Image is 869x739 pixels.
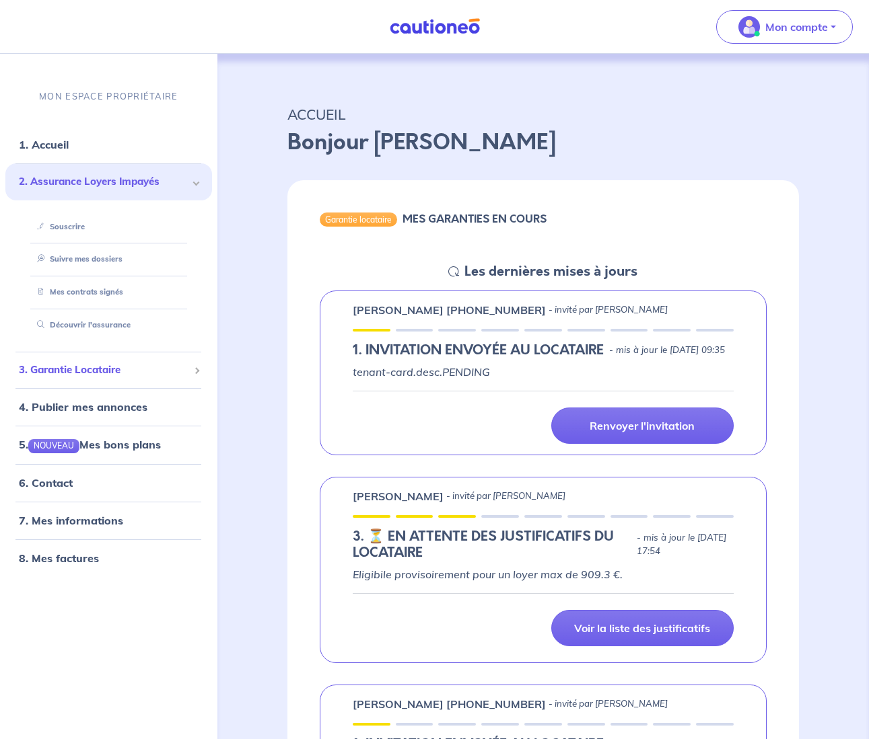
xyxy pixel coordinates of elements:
[5,393,212,420] div: 4. Publier mes annonces
[5,544,212,571] div: 8. Mes factures
[464,264,637,280] h5: Les dernières mises à jours
[353,364,734,380] p: tenant-card.desc.PENDING
[5,506,212,533] div: 7. Mes informations
[22,248,196,270] div: Suivre mes dossiers
[446,490,565,503] p: - invité par [PERSON_NAME]
[5,163,212,200] div: 2. Assurance Loyers Impayés
[403,212,547,225] h6: MES GARANTIES EN COURS
[19,362,188,378] span: 3. Garantie Locataire
[287,126,799,159] p: Bonjour [PERSON_NAME]
[287,102,799,126] p: ACCUEIL
[5,431,212,458] div: 5.NOUVEAUMes bons plans
[22,314,196,336] div: Découvrir l'assurance
[590,419,695,432] p: Renvoyer l'invitation
[637,531,734,558] p: - mis à jour le [DATE] 17:54
[384,18,485,35] img: Cautioneo
[5,131,212,158] div: 1. Accueil
[549,303,668,317] p: - invité par [PERSON_NAME]
[609,344,725,357] p: - mis à jour le [DATE] 09:35
[32,320,131,329] a: Découvrir l'assurance
[19,513,123,527] a: 7. Mes informations
[551,610,734,646] a: Voir la liste des justificatifs
[320,212,397,226] div: Garantie locataire
[353,488,444,504] p: [PERSON_NAME]
[353,568,623,581] em: Eligibile provisoirement pour un loyer max de 909.3 €.
[19,475,73,489] a: 6. Contact
[19,138,69,151] a: 1. Accueil
[353,342,734,358] div: state: PENDING, Context: IN-LANDLORD
[32,287,123,297] a: Mes contrats signés
[19,438,161,451] a: 5.NOUVEAUMes bons plans
[19,551,99,564] a: 8. Mes factures
[353,696,546,712] p: [PERSON_NAME] [PHONE_NUMBER]
[19,400,147,414] a: 4. Publier mes annonces
[765,19,828,35] p: Mon compte
[574,621,710,635] p: Voir la liste des justificatifs
[353,529,632,561] h5: 3. ⏳️️ EN ATTENTE DES JUSTIFICATIFS DU LOCATAIRE
[5,357,212,383] div: 3. Garantie Locataire
[39,90,178,103] p: MON ESPACE PROPRIÉTAIRE
[22,281,196,303] div: Mes contrats signés
[353,529,734,561] div: state: RENTER-DOCUMENTS-IN-PROGRESS, Context: IN-LANDLORD,IN-LANDLORD-NO-CERTIFICATE
[32,254,123,264] a: Suivre mes dossiers
[5,469,212,496] div: 6. Contact
[19,174,188,190] span: 2. Assurance Loyers Impayés
[716,10,853,44] button: illu_account_valid_menu.svgMon compte
[549,697,668,711] p: - invité par [PERSON_NAME]
[353,342,604,358] h5: 1.︎ INVITATION ENVOYÉE AU LOCATAIRE
[22,216,196,238] div: Souscrire
[551,407,734,444] a: Renvoyer l'invitation
[32,222,85,231] a: Souscrire
[738,16,760,38] img: illu_account_valid_menu.svg
[353,302,546,318] p: [PERSON_NAME] [PHONE_NUMBER]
